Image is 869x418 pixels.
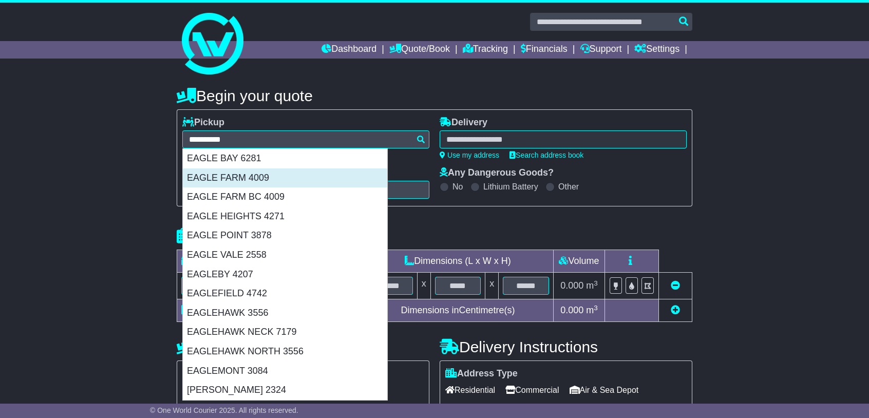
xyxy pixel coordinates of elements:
label: No [452,182,463,192]
div: EAGLEMONT 3084 [183,362,387,381]
span: 0.000 [560,280,583,291]
sup: 3 [594,304,598,312]
span: m [586,305,598,315]
a: Dashboard [322,41,376,59]
td: Type [177,250,263,273]
a: Add new item [671,305,680,315]
typeahead: Please provide city [182,130,429,148]
div: [PERSON_NAME] 2324 [183,381,387,400]
h4: Package details | [177,227,306,244]
td: x [485,273,499,299]
div: EAGLE POINT 3878 [183,226,387,245]
a: Use my address [440,151,499,159]
label: Delivery [440,117,487,128]
td: Dimensions (L x W x H) [362,250,553,273]
a: Quote/Book [389,41,450,59]
label: Other [558,182,579,192]
div: EAGLEBY 4207 [183,265,387,284]
label: Pickup [182,117,224,128]
div: EAGLEHAWK NECK 7179 [183,322,387,342]
div: EAGLE VALE 2558 [183,245,387,265]
div: EAGLEFIELD 4742 [183,284,387,303]
div: EAGLE FARM 4009 [183,168,387,188]
a: Remove this item [671,280,680,291]
span: Air & Sea Depot [570,382,639,398]
a: Search address book [509,151,583,159]
td: Volume [553,250,604,273]
div: EAGLE HEIGHTS 4271 [183,207,387,226]
span: Residential [445,382,495,398]
td: Dimensions in Centimetre(s) [362,299,553,322]
label: Lithium Battery [483,182,538,192]
div: EAGLE FARM BC 4009 [183,187,387,207]
label: Address Type [445,368,518,379]
label: Any Dangerous Goods? [440,167,554,179]
span: © One World Courier 2025. All rights reserved. [150,406,298,414]
span: 0.000 [560,305,583,315]
a: Settings [634,41,679,59]
h4: Delivery Instructions [440,338,692,355]
td: Total [177,299,263,322]
a: Financials [521,41,568,59]
span: m [586,280,598,291]
sup: 3 [594,279,598,287]
div: EAGLEHAWK NORTH 3556 [183,342,387,362]
div: EAGLEHAWK 3556 [183,303,387,323]
div: EAGLE BAY 6281 [183,149,387,168]
a: Tracking [463,41,508,59]
h4: Begin your quote [177,87,692,104]
td: x [417,273,430,299]
a: Support [580,41,622,59]
span: Commercial [505,382,559,398]
h4: Pickup Instructions [177,338,429,355]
